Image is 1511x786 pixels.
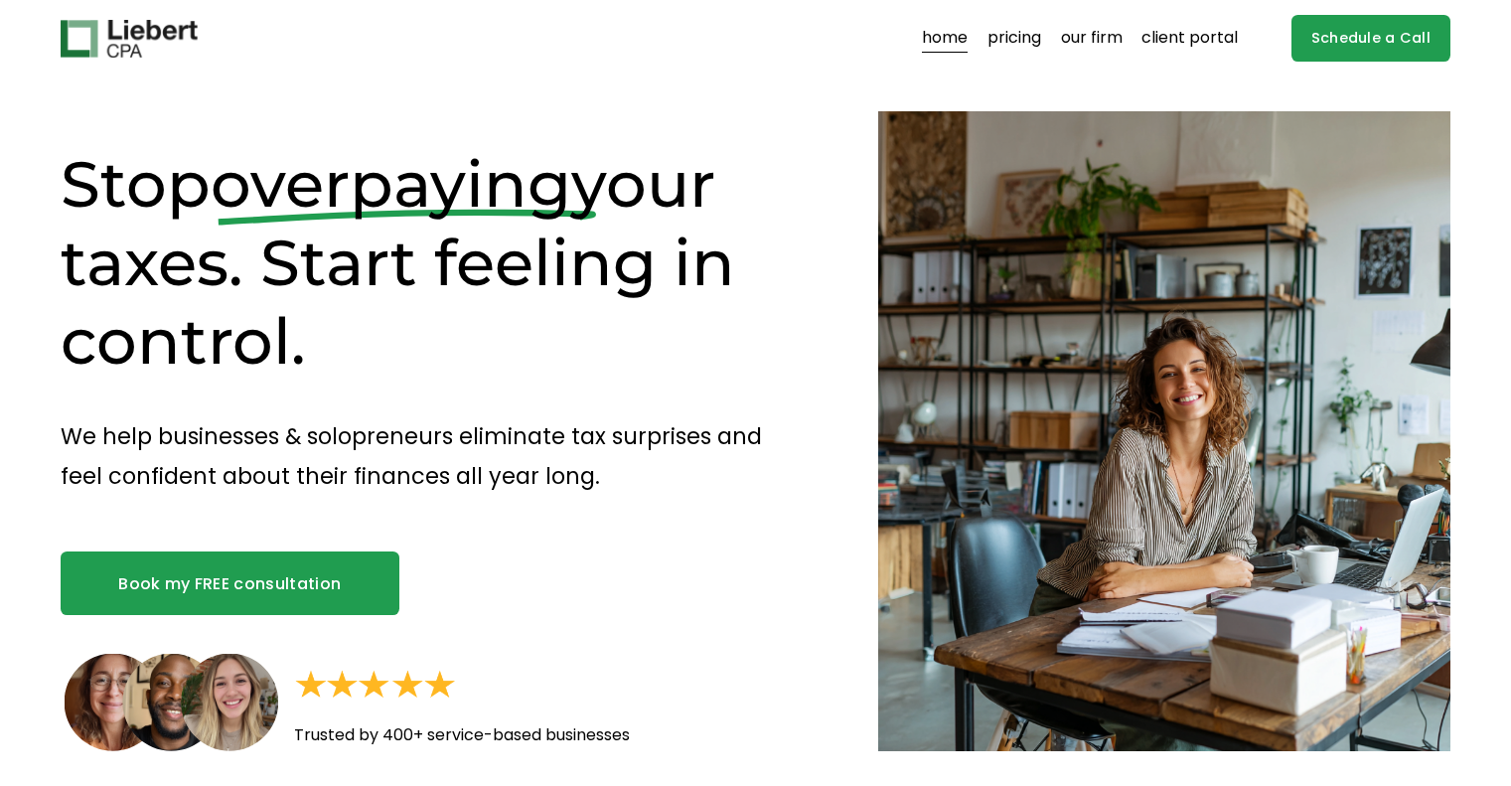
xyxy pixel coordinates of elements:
[922,23,968,55] a: home
[211,145,571,223] span: overpaying
[1061,23,1123,55] a: our firm
[61,416,808,497] p: We help businesses & solopreneurs eliminate tax surprises and feel confident about their finances...
[987,23,1041,55] a: pricing
[1141,23,1238,55] a: client portal
[61,145,808,381] h1: Stop your taxes. Start feeling in control.
[294,721,749,750] p: Trusted by 400+ service-based businesses
[61,20,198,58] img: Liebert CPA
[61,551,399,615] a: Book my FREE consultation
[1291,15,1451,62] a: Schedule a Call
